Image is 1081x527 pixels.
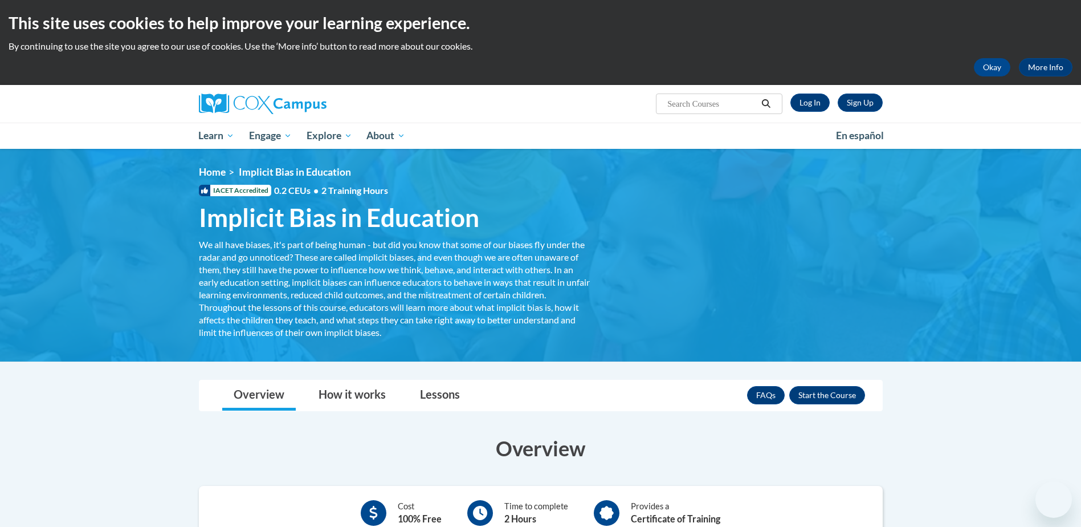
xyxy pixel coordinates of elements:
[1035,481,1072,518] iframe: Button to launch messaging window
[199,434,883,463] h3: Overview
[199,185,271,196] span: IACET Accredited
[299,123,360,149] a: Explore
[631,500,720,526] div: Provides a
[199,202,479,233] span: Implicit Bias in Education
[757,97,774,111] button: Search
[222,380,296,411] a: Overview
[974,58,1010,76] button: Okay
[249,129,292,143] span: Engage
[829,124,891,148] a: En español
[838,94,883,112] a: Register
[307,129,352,143] span: Explore
[366,129,405,143] span: About
[789,386,865,404] button: Enroll
[199,94,327,114] img: Cox Campus
[504,500,568,526] div: Time to complete
[9,40,1072,52] p: By continuing to use the site you agree to our use of cookies. Use the ‘More info’ button to read...
[747,386,785,404] a: FAQs
[321,185,388,196] span: 2 Training Hours
[666,97,757,111] input: Search Courses
[9,11,1072,34] h2: This site uses cookies to help improve your learning experience.
[199,166,226,178] a: Home
[631,513,720,524] b: Certificate of Training
[199,238,592,339] div: We all have biases, it's part of being human - but did you know that some of our biases fly under...
[198,129,234,143] span: Learn
[398,513,442,524] b: 100% Free
[504,513,536,524] b: 2 Hours
[274,184,388,197] span: 0.2 CEUs
[199,94,415,114] a: Cox Campus
[836,129,884,141] span: En español
[790,94,830,112] a: Log In
[398,500,442,526] div: Cost
[1019,58,1072,76] a: More Info
[359,123,413,149] a: About
[307,380,397,411] a: How it works
[242,123,299,149] a: Engage
[239,166,351,178] span: Implicit Bias in Education
[409,380,471,411] a: Lessons
[313,185,319,196] span: •
[191,123,242,149] a: Learn
[182,123,900,149] div: Main menu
